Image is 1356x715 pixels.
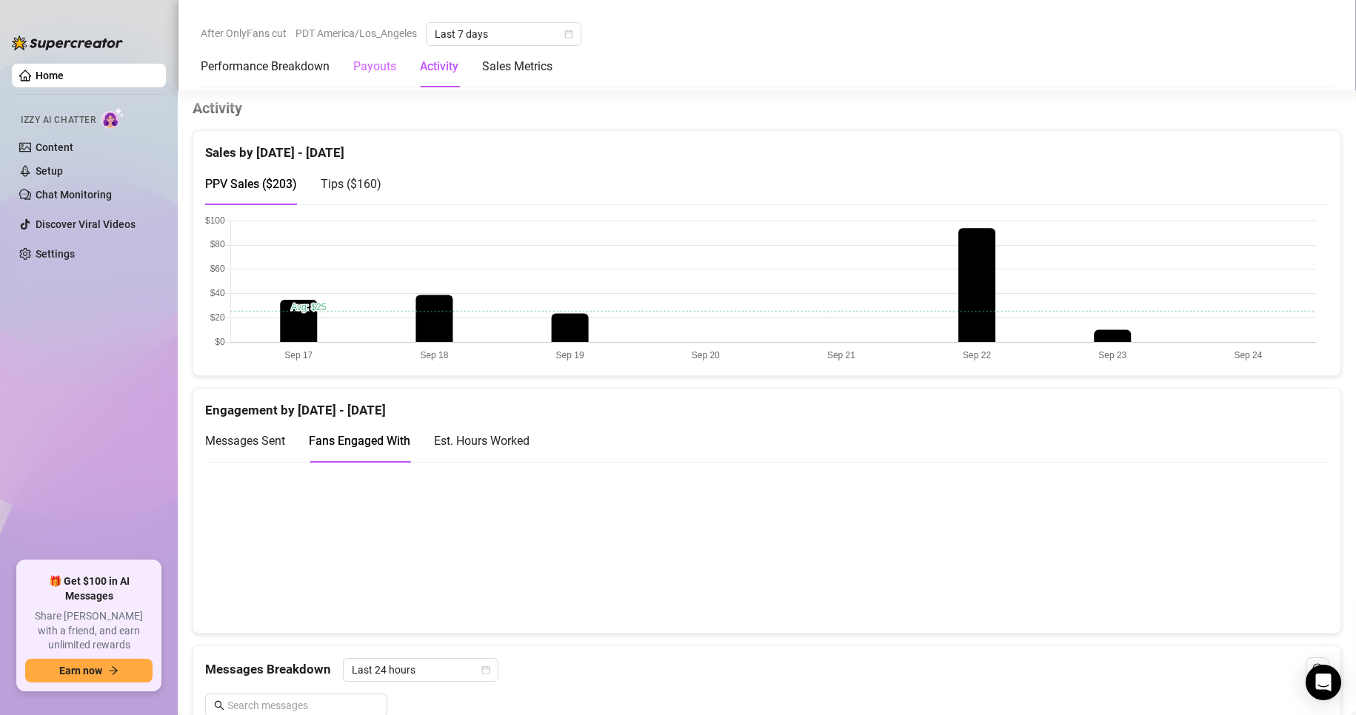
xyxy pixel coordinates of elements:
[482,58,552,75] div: Sales Metrics
[321,177,381,191] span: Tips ( $160 )
[309,434,410,448] span: Fans Engaged With
[201,58,330,75] div: Performance Breakdown
[205,389,1329,420] div: Engagement by [DATE] - [DATE]
[564,30,573,38] span: calendar
[59,665,102,677] span: Earn now
[25,609,153,653] span: Share [PERSON_NAME] with a friend, and earn unlimited rewards
[214,700,224,711] span: search
[36,189,112,201] a: Chat Monitoring
[420,58,458,75] div: Activity
[25,574,153,603] span: 🎁 Get $100 in AI Messages
[434,432,530,450] div: Est. Hours Worked
[12,36,123,50] img: logo-BBDzfeDw.svg
[1306,665,1341,700] div: Open Intercom Messenger
[481,665,490,674] span: calendar
[205,434,285,448] span: Messages Sent
[36,248,75,260] a: Settings
[435,23,572,45] span: Last 7 days
[1312,663,1323,674] span: reload
[36,70,64,81] a: Home
[205,131,1329,163] div: Sales by [DATE] - [DATE]
[36,218,136,230] a: Discover Viral Videos
[21,113,96,127] span: Izzy AI Chatter
[36,141,73,153] a: Content
[352,659,490,681] span: Last 24 hours
[25,659,153,682] button: Earn nowarrow-right
[201,22,287,44] span: After OnlyFans cut
[205,658,1329,682] div: Messages Breakdown
[193,98,1341,118] h4: Activity
[205,177,297,191] span: PPV Sales ( $203 )
[108,665,118,676] span: arrow-right
[227,697,378,714] input: Search messages
[295,22,417,44] span: PDT America/Los_Angeles
[353,58,396,75] div: Payouts
[101,107,124,129] img: AI Chatter
[36,165,63,177] a: Setup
